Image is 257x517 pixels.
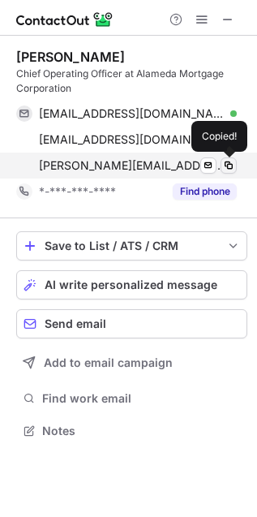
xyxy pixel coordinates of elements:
[42,424,241,438] span: Notes
[39,132,225,147] span: [EMAIL_ADDRESS][DOMAIN_NAME]
[16,420,247,442] button: Notes
[16,231,247,261] button: save-profile-one-click
[16,10,114,29] img: ContactOut v5.3.10
[16,387,247,410] button: Find work email
[16,270,247,299] button: AI write personalized message
[16,309,247,338] button: Send email
[39,158,225,173] span: [PERSON_NAME][EMAIL_ADDRESS][PERSON_NAME][DOMAIN_NAME]
[16,49,125,65] div: [PERSON_NAME]
[45,317,106,330] span: Send email
[42,391,241,406] span: Find work email
[16,67,247,96] div: Chief Operating Officer at Alameda Mortgage Corporation
[44,356,173,369] span: Add to email campaign
[16,348,247,377] button: Add to email campaign
[45,278,217,291] span: AI write personalized message
[173,183,237,200] button: Reveal Button
[39,106,225,121] span: [EMAIL_ADDRESS][DOMAIN_NAME]
[45,239,219,252] div: Save to List / ATS / CRM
